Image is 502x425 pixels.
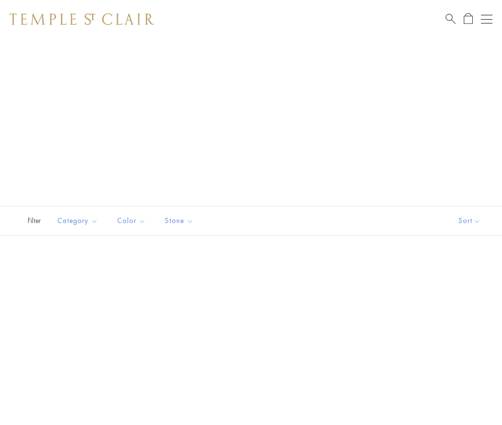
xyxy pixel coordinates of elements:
[53,215,105,227] span: Category
[481,13,492,25] button: Open navigation
[446,13,456,25] a: Search
[10,13,154,25] img: Temple St. Clair
[437,206,502,235] button: Show sort by
[50,210,105,232] button: Category
[110,210,153,232] button: Color
[464,13,473,25] a: Open Shopping Bag
[158,210,201,232] button: Stone
[160,215,201,227] span: Stone
[112,215,153,227] span: Color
